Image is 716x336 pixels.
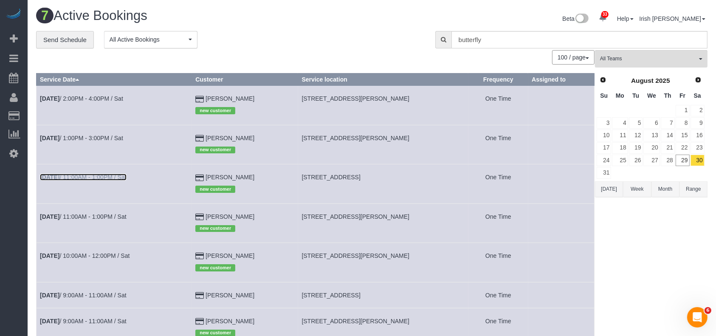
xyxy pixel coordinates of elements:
th: Customer [192,73,298,86]
a: [DATE]/ 10:00AM - 12:00PM / Sat [40,252,130,259]
b: [DATE] [40,95,59,102]
span: Thursday [664,92,671,99]
td: Customer [192,243,298,282]
span: [STREET_ADDRESS][PERSON_NAME] [302,135,409,141]
span: [STREET_ADDRESS][PERSON_NAME] [302,318,409,325]
a: 5 [629,117,643,129]
a: 18 [612,142,628,154]
button: Month [651,181,679,197]
td: Frequency [468,203,528,243]
a: [DATE]/ 9:00AM - 11:00AM / Sat [40,292,127,299]
a: [DATE]/ 11:00AM - 1:00PM / Sat [40,213,127,220]
a: [DATE]/ 9:00AM - 11:00AM / Sat [40,318,127,325]
i: Credit Card Payment [195,136,204,141]
td: Schedule date [37,86,192,125]
a: 33 [595,8,611,27]
a: 19 [629,142,643,154]
th: Service location [298,73,468,86]
span: [STREET_ADDRESS] [302,292,360,299]
span: August [631,77,654,84]
span: Tuesday [632,92,639,99]
a: 24 [597,155,611,166]
span: Next [695,76,702,83]
i: Credit Card Payment [195,175,204,181]
td: Assigned to [528,86,595,125]
a: 29 [676,155,690,166]
b: [DATE] [40,252,59,259]
td: Frequency [468,243,528,282]
td: Service location [298,86,468,125]
a: Irish [PERSON_NAME] [640,15,705,22]
ol: All Teams [595,50,708,63]
a: 2 [691,105,705,116]
a: [DATE]/ 1:00PM - 3:00PM / Sat [40,135,123,141]
a: 3 [597,117,611,129]
span: [STREET_ADDRESS][PERSON_NAME] [302,213,409,220]
span: [STREET_ADDRESS][PERSON_NAME] [302,252,409,259]
span: Prev [600,76,606,83]
a: 14 [661,130,675,141]
span: new customer [195,107,235,114]
a: 9 [691,117,705,129]
td: Service location [298,203,468,243]
td: Service location [298,164,468,203]
i: Credit Card Payment [195,253,204,259]
a: 15 [676,130,690,141]
span: 7 [36,8,54,23]
a: 30 [691,155,705,166]
span: 6 [705,307,711,314]
span: new customer [195,225,235,232]
b: [DATE] [40,135,59,141]
a: 12 [629,130,643,141]
td: Schedule date [37,125,192,164]
a: 31 [597,167,611,178]
span: Friday [679,92,685,99]
a: 13 [643,130,660,141]
td: Customer [192,125,298,164]
span: All Teams [600,55,697,62]
a: 22 [676,142,690,154]
button: Week [623,181,651,197]
img: Automaid Logo [5,8,22,20]
i: Credit Card Payment [195,214,204,220]
img: New interface [575,14,589,25]
input: Enter the first 3 letters of the name to search [451,31,708,48]
a: [PERSON_NAME] [206,213,254,220]
a: 23 [691,142,705,154]
b: [DATE] [40,213,59,220]
a: 6 [643,117,660,129]
i: Credit Card Payment [195,96,204,102]
a: 4 [612,117,628,129]
iframe: Intercom live chat [687,307,708,328]
a: 7 [661,117,675,129]
a: 1 [676,105,690,116]
a: 17 [597,142,611,154]
td: Assigned to [528,203,595,243]
button: Range [679,181,708,197]
td: Schedule date [37,282,192,308]
td: Frequency [468,125,528,164]
span: [STREET_ADDRESS][PERSON_NAME] [302,95,409,102]
span: 33 [601,11,609,18]
a: [DATE]/ 11:00AM - 1:00PM / Sat [40,174,127,181]
i: Credit Card Payment [195,319,204,325]
a: 10 [597,130,611,141]
a: 26 [629,155,643,166]
i: Credit Card Payment [195,293,204,299]
a: Help [617,15,634,22]
button: 100 / page [552,50,595,65]
td: Frequency [468,282,528,308]
a: [PERSON_NAME] [206,318,254,325]
a: 21 [661,142,675,154]
span: new customer [195,186,235,192]
span: Saturday [694,92,701,99]
td: Customer [192,203,298,243]
td: Service location [298,282,468,308]
td: Assigned to [528,282,595,308]
a: 27 [643,155,660,166]
td: Frequency [468,86,528,125]
td: Assigned to [528,243,595,282]
span: Wednesday [647,92,656,99]
b: [DATE] [40,292,59,299]
span: new customer [195,264,235,271]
